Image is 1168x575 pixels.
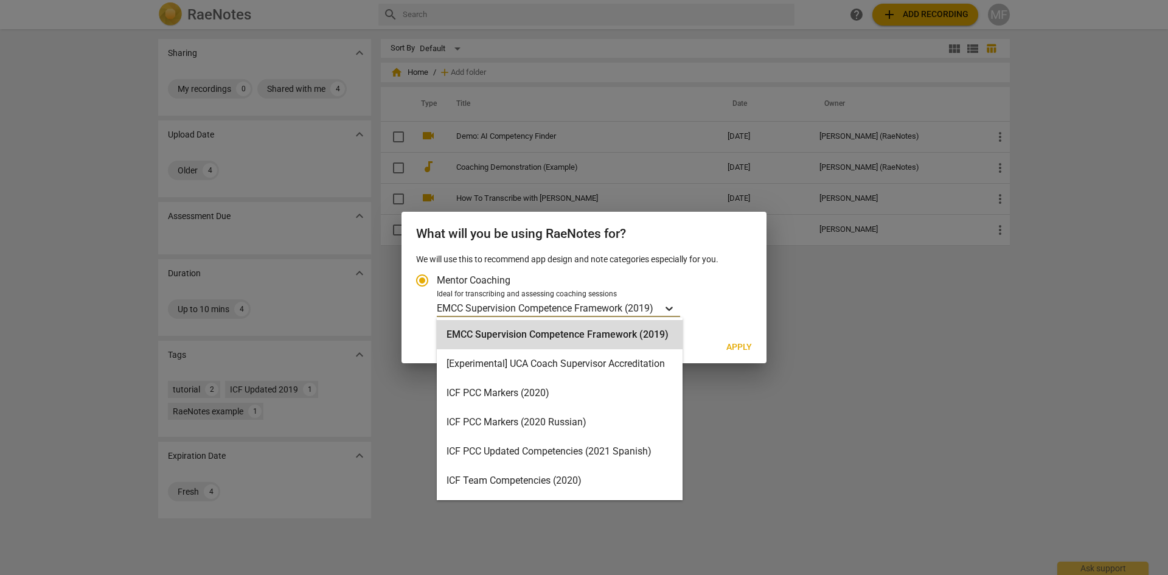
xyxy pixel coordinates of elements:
[437,273,510,287] span: Mentor Coaching
[437,408,683,437] div: ICF PCC Markers (2020 Russian)
[437,437,683,466] div: ICF PCC Updated Competencies (2021 Spanish)
[437,349,683,378] div: [Experimental] UCA Coach Supervisor Accreditation
[437,378,683,408] div: ICF PCC Markers (2020)
[437,301,653,315] p: EMCC Supervision Competence Framework (2019)
[437,289,748,300] div: Ideal for transcribing and assessing coaching sessions
[416,226,752,242] h2: What will you be using RaeNotes for?
[416,266,752,318] div: Account type
[416,253,752,266] p: We will use this to recommend app design and note categories especially for you.
[717,336,762,358] button: Apply
[437,495,683,524] div: ICF Updated Competencies (2019 Japanese)
[437,320,683,349] div: EMCC Supervision Competence Framework (2019)
[437,466,683,495] div: ICF Team Competencies (2020)
[655,302,657,314] input: Ideal for transcribing and assessing coaching sessionsEMCC Supervision Competence Framework (2019)
[726,341,752,354] span: Apply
